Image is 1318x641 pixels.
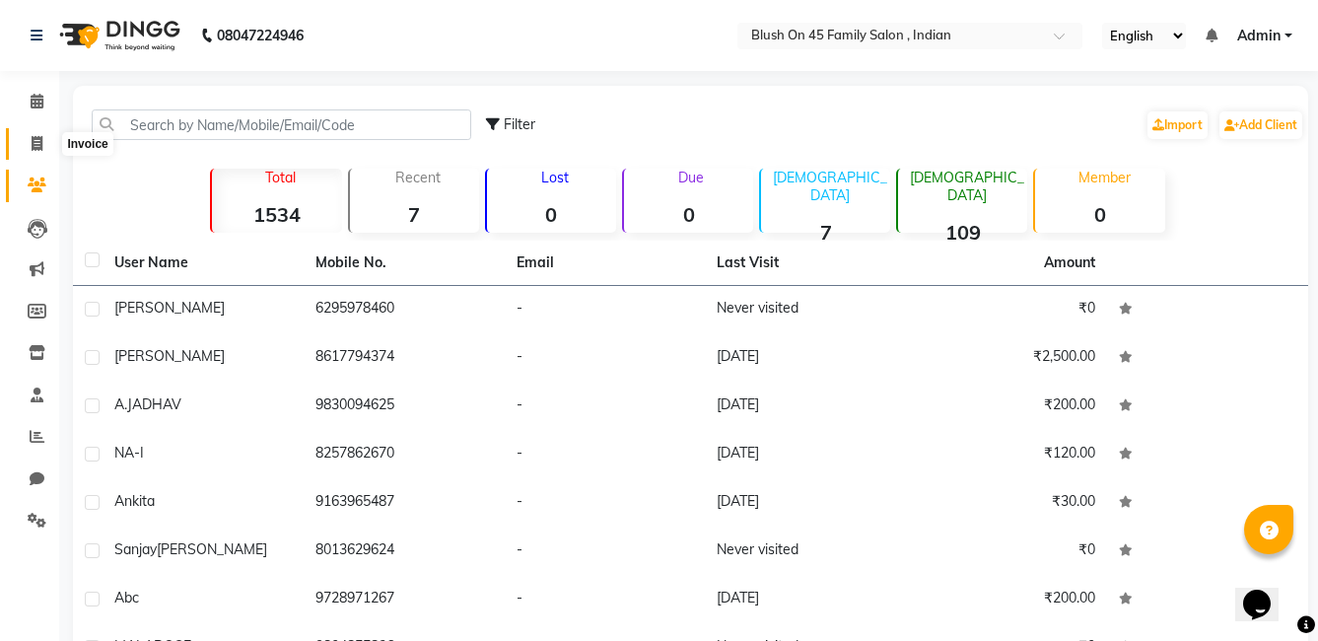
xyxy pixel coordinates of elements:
p: [DEMOGRAPHIC_DATA] [769,169,890,204]
span: Admin [1237,26,1281,46]
td: 9163965487 [304,479,505,528]
span: [PERSON_NAME] [114,347,225,365]
strong: 0 [487,202,616,227]
td: ₹0 [906,528,1107,576]
span: abc [114,589,139,606]
div: Invoice [62,132,112,156]
p: Lost [495,169,616,186]
th: Amount [1032,241,1107,285]
a: Import [1147,111,1208,139]
th: Email [505,241,706,286]
td: ₹200.00 [906,383,1107,431]
td: 9830094625 [304,383,505,431]
p: [DEMOGRAPHIC_DATA] [906,169,1027,204]
td: ₹2,500.00 [906,334,1107,383]
strong: 1534 [212,202,341,227]
span: [PERSON_NAME] [157,540,267,558]
p: Due [628,169,753,186]
span: sanjay [114,540,157,558]
td: - [505,528,706,576]
span: A.JADHAV [114,395,181,413]
th: Mobile No. [304,241,505,286]
td: - [505,576,706,624]
th: Last Visit [705,241,906,286]
img: logo [50,8,185,63]
td: [DATE] [705,479,906,528]
input: Search by Name/Mobile/Email/Code [92,109,471,140]
td: 6295978460 [304,286,505,334]
a: Add Client [1219,111,1302,139]
td: 9728971267 [304,576,505,624]
td: 8013629624 [304,528,505,576]
td: Never visited [705,286,906,334]
span: [PERSON_NAME] [114,299,225,317]
strong: 7 [761,220,890,245]
strong: 109 [898,220,1027,245]
td: - [505,286,706,334]
p: Recent [358,169,479,186]
td: - [505,334,706,383]
td: - [505,479,706,528]
td: ₹0 [906,286,1107,334]
iframe: chat widget [1235,562,1298,621]
td: [DATE] [705,383,906,431]
td: Never visited [705,528,906,576]
td: [DATE] [705,431,906,479]
b: 08047224946 [217,8,304,63]
span: NA-I [114,444,144,462]
td: [DATE] [705,334,906,383]
td: - [505,431,706,479]
span: ankita [114,492,155,510]
strong: 7 [350,202,479,227]
td: ₹200.00 [906,576,1107,624]
td: ₹30.00 [906,479,1107,528]
td: 8257862670 [304,431,505,479]
td: - [505,383,706,431]
span: Filter [504,115,535,133]
td: ₹120.00 [906,431,1107,479]
p: Total [220,169,341,186]
p: Member [1043,169,1164,186]
td: [DATE] [705,576,906,624]
td: 8617794374 [304,334,505,383]
strong: 0 [1035,202,1164,227]
th: User Name [103,241,304,286]
strong: 0 [624,202,753,227]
